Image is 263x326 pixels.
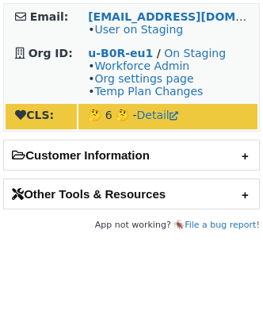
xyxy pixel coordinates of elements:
[88,23,183,36] span: •
[137,109,178,121] a: Detail
[88,47,153,59] a: u-B0R-eu1
[30,10,69,23] strong: Email:
[4,140,259,170] h2: Customer Information
[94,85,203,98] a: Temp Plan Changes
[88,59,203,98] span: • • •
[15,109,54,121] strong: CLS:
[94,72,193,85] a: Org settings page
[4,179,259,209] h2: Other Tools & Resources
[94,59,189,72] a: Workforce Admin
[78,104,257,129] td: 🤔 6 🤔 -
[94,23,183,36] a: User on Staging
[157,47,161,59] strong: /
[185,220,260,230] a: File a bug report!
[164,47,226,59] a: On Staging
[29,47,73,59] strong: Org ID:
[3,217,260,233] footer: App not working? 🪳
